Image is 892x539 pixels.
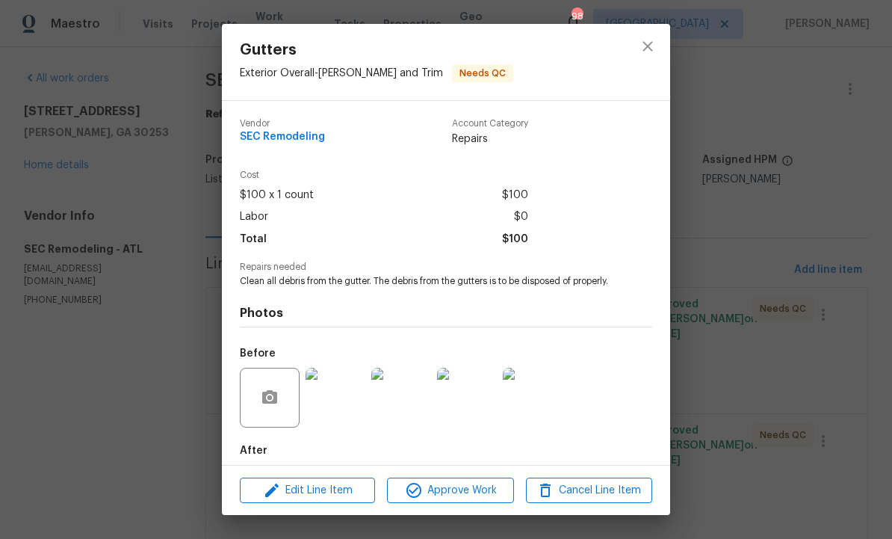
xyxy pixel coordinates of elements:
[240,132,325,143] span: SEC Remodeling
[387,478,513,504] button: Approve Work
[240,170,528,180] span: Cost
[240,68,443,78] span: Exterior Overall - [PERSON_NAME] and Trim
[240,306,652,321] h4: Photos
[502,229,528,250] span: $100
[240,119,325,129] span: Vendor
[502,185,528,206] span: $100
[630,28,666,64] button: close
[530,481,648,500] span: Cancel Line Item
[452,132,528,147] span: Repairs
[240,275,611,288] span: Clean all debris from the gutter. The debris from the gutters is to be disposed of properly.
[240,185,314,206] span: $100 x 1 count
[240,348,276,359] h5: Before
[526,478,652,504] button: Cancel Line Item
[453,66,512,81] span: Needs QC
[240,262,652,272] span: Repairs needed
[572,9,582,24] div: 98
[240,206,268,228] span: Labor
[244,481,371,500] span: Edit Line Item
[240,478,375,504] button: Edit Line Item
[514,206,528,228] span: $0
[240,42,513,58] span: Gutters
[391,481,509,500] span: Approve Work
[240,229,267,250] span: Total
[452,119,528,129] span: Account Category
[240,446,267,456] h5: After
